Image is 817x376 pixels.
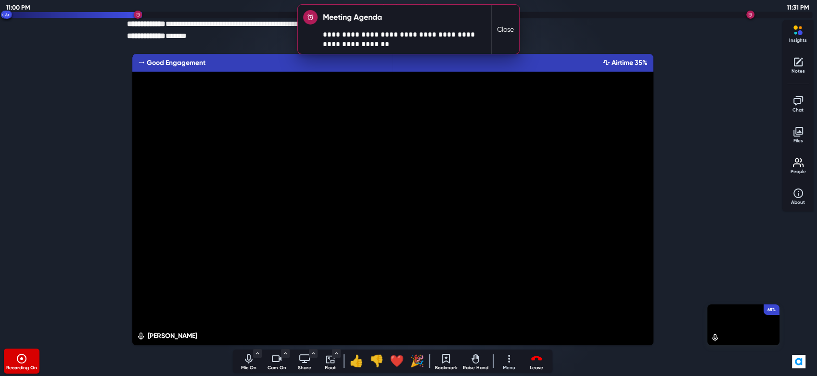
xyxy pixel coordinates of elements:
[786,138,810,145] p: Files
[786,153,810,176] button: Toggle people
[136,332,146,340] svg: unmuted
[237,364,261,372] p: Mic On
[237,350,261,373] button: Mute audio
[348,350,365,373] div: Agree (1)
[462,364,489,372] p: Raise Hand
[323,13,382,23] p: Meeting Agenda
[5,350,38,373] button: Recording
[410,352,424,370] div: tada
[710,334,722,342] div: Edit profile
[349,352,364,370] div: thumbs_up
[389,350,405,373] div: I love this (3)
[253,349,262,358] button: Toggle Menu
[492,5,519,54] button: Close
[309,349,318,358] button: Toggle Menu
[320,350,340,373] button: Float Videos
[498,350,521,373] button: Menu
[332,349,341,358] button: Toggle Menu
[369,350,385,373] div: Disagree (2)
[786,168,810,175] p: People
[281,349,290,358] button: Toggle Menu
[5,364,38,372] p: Recording On
[524,364,549,372] p: Leave
[409,350,425,373] div: Celebrate (4)
[786,199,810,206] p: About
[265,350,289,373] button: Turn off camera
[786,22,810,45] button: Toggle Insights
[786,68,810,75] p: Notes
[320,364,340,372] p: Float
[390,352,404,370] div: heart
[370,352,384,370] div: thumbs_down
[786,123,810,146] button: Toggle files
[786,107,810,114] p: Chat
[306,13,314,21] svg: avatar
[293,350,317,373] button: Start sharing (S)
[524,350,549,373] button: Leave meeting
[382,3,435,10] span: 26 mins remaining
[786,37,810,44] p: Insights
[612,59,633,67] span: Airtime
[393,54,653,72] p: 35%
[148,331,197,341] p: [PERSON_NAME]
[265,364,289,372] p: Cam On
[434,350,458,373] button: Create a Bookmark
[462,350,489,373] button: Raise Hand
[786,184,810,207] button: Toggle about
[786,92,810,115] button: Toggle chat
[786,53,810,76] button: Toggle notes
[710,333,720,342] svg: unmuted
[293,364,317,372] p: Share
[434,364,458,372] p: Bookmark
